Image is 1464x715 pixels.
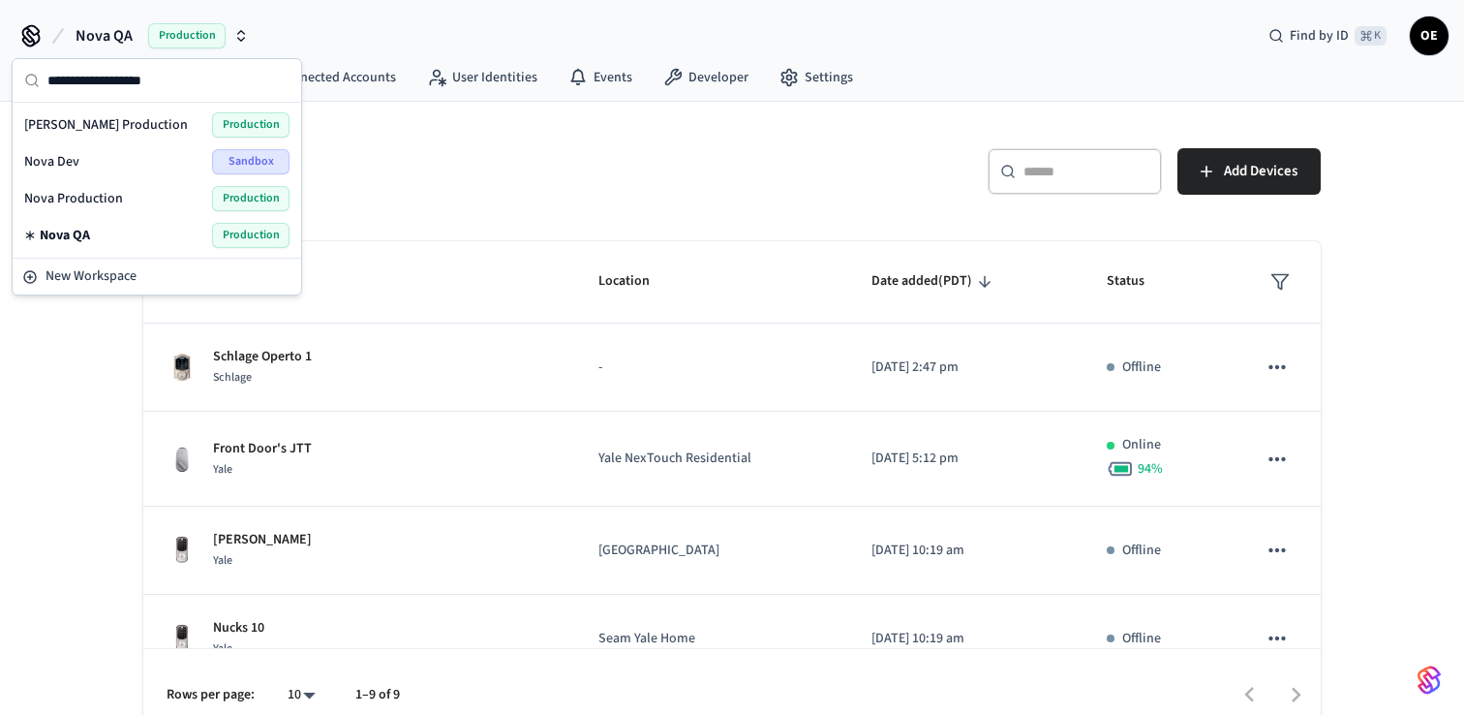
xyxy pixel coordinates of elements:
p: Online [1122,435,1161,455]
a: Developer [648,60,764,95]
span: Location [598,266,675,296]
div: Find by ID⌘ K [1253,18,1402,53]
img: August Wifi Smart Lock 3rd Gen, Silver, Front [167,444,198,475]
p: Offline [1122,357,1161,378]
p: 1–9 of 9 [355,685,400,705]
div: 10 [278,681,324,709]
span: New Workspace [46,266,137,287]
span: Schlage [213,369,252,386]
div: Suggestions [13,103,301,258]
span: Yale [213,461,232,478]
span: Nova Dev [24,152,79,171]
span: Add Devices [1224,159,1297,184]
p: [DATE] 2:47 pm [871,357,1061,378]
span: Production [212,223,290,248]
h5: Devices [143,148,720,188]
p: [DATE] 5:12 pm [871,449,1061,469]
p: Seam Yale Home [598,629,825,649]
span: 94 % [1138,459,1163,479]
span: Nova QA [76,24,133,47]
span: Yale [213,552,232,569]
p: - [598,357,825,378]
span: [PERSON_NAME] Production [24,115,188,135]
p: [GEOGRAPHIC_DATA] [598,541,825,561]
span: Nova Production [24,189,123,208]
img: Yale Assure Touchscreen Wifi Smart Lock, Satin Nickel, Front [167,623,198,654]
span: Production [212,112,290,138]
img: Yale Assure Touchscreen Wifi Smart Lock, Satin Nickel, Front [167,535,198,566]
p: Schlage Operto 1 [213,347,312,367]
p: [PERSON_NAME] [213,530,312,550]
p: Rows per page: [167,685,255,705]
span: Sandbox [212,149,290,174]
button: OE [1410,16,1449,55]
a: Events [553,60,648,95]
span: OE [1412,18,1447,53]
p: Offline [1122,629,1161,649]
span: ⌘ K [1355,26,1387,46]
a: Connected Accounts [236,60,412,95]
span: Date added(PDT) [871,266,997,296]
p: Front Door's JTT [213,439,312,459]
span: Yale [213,640,232,657]
span: Production [148,23,226,48]
span: Nova QA [40,226,90,245]
p: Nucks 10 [213,618,264,638]
a: User Identities [412,60,553,95]
p: Offline [1122,541,1161,561]
p: [DATE] 10:19 am [871,629,1061,649]
span: Production [212,186,290,211]
a: Settings [764,60,869,95]
span: Status [1107,266,1170,296]
img: Schlage Sense Smart Deadbolt with Camelot Trim, Front [167,352,198,383]
span: Find by ID [1290,26,1349,46]
p: [DATE] 10:19 am [871,541,1061,561]
img: SeamLogoGradient.69752ec5.svg [1418,665,1441,696]
button: Add Devices [1177,148,1321,195]
button: New Workspace [15,261,299,293]
p: Yale NexTouch Residential [598,449,825,469]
